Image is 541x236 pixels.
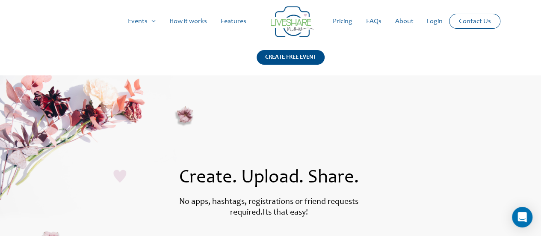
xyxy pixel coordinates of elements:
a: Contact Us [452,14,498,28]
a: FAQs [359,8,388,35]
nav: Site Navigation [15,8,526,35]
a: Features [214,8,253,35]
a: How it works [163,8,214,35]
div: Open Intercom Messenger [512,207,532,227]
img: LiveShare logo - Capture & Share Event Memories [271,6,313,37]
span: Create. Upload. Share. [179,169,359,188]
a: Pricing [326,8,359,35]
label: Its that easy! [263,209,308,217]
div: CREATE FREE EVENT [257,50,325,65]
a: About [388,8,420,35]
a: Login [420,8,449,35]
a: CREATE FREE EVENT [257,50,325,75]
a: Events [121,8,163,35]
label: No apps, hashtags, registrations or friend requests required. [179,198,358,217]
